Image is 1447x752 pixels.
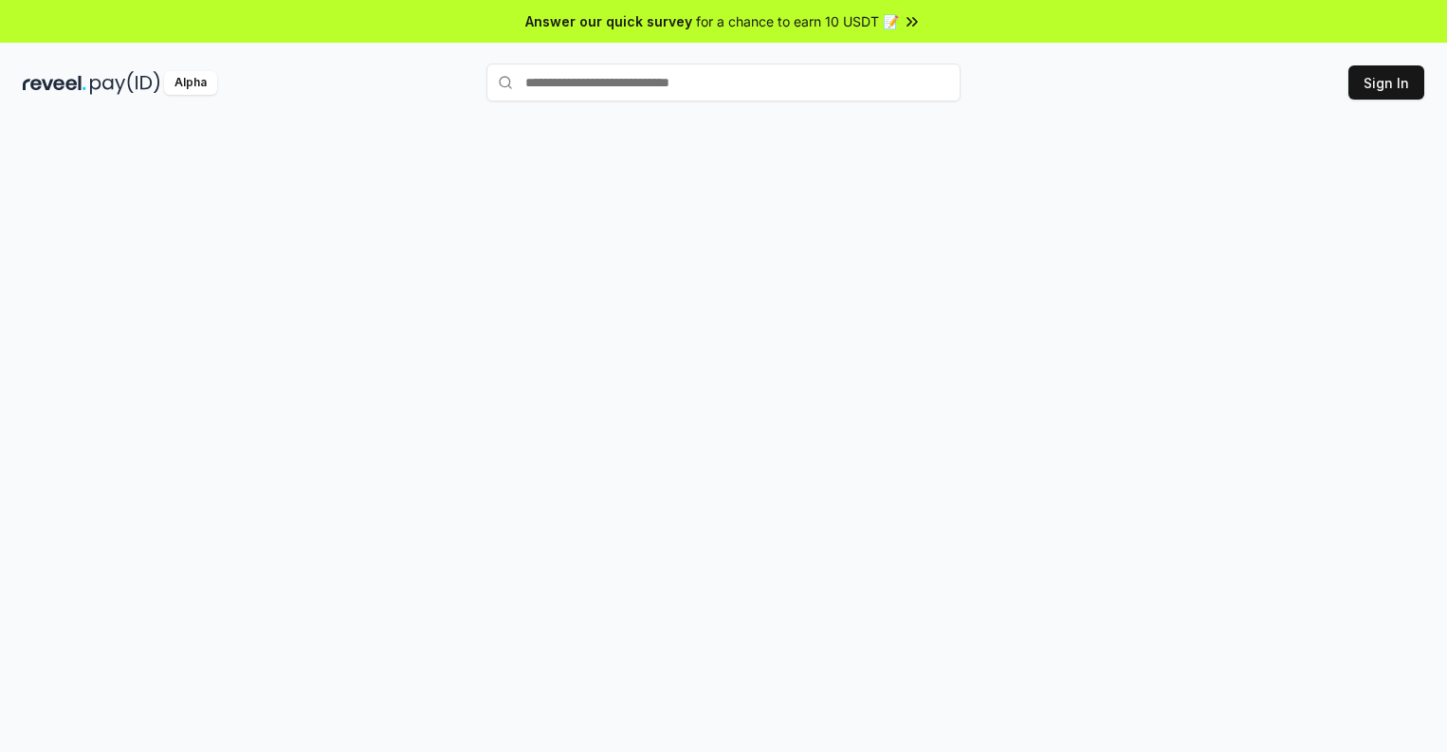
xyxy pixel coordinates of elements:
[1348,65,1424,100] button: Sign In
[164,71,217,95] div: Alpha
[696,11,899,31] span: for a chance to earn 10 USDT 📝
[23,71,86,95] img: reveel_dark
[90,71,160,95] img: pay_id
[525,11,692,31] span: Answer our quick survey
